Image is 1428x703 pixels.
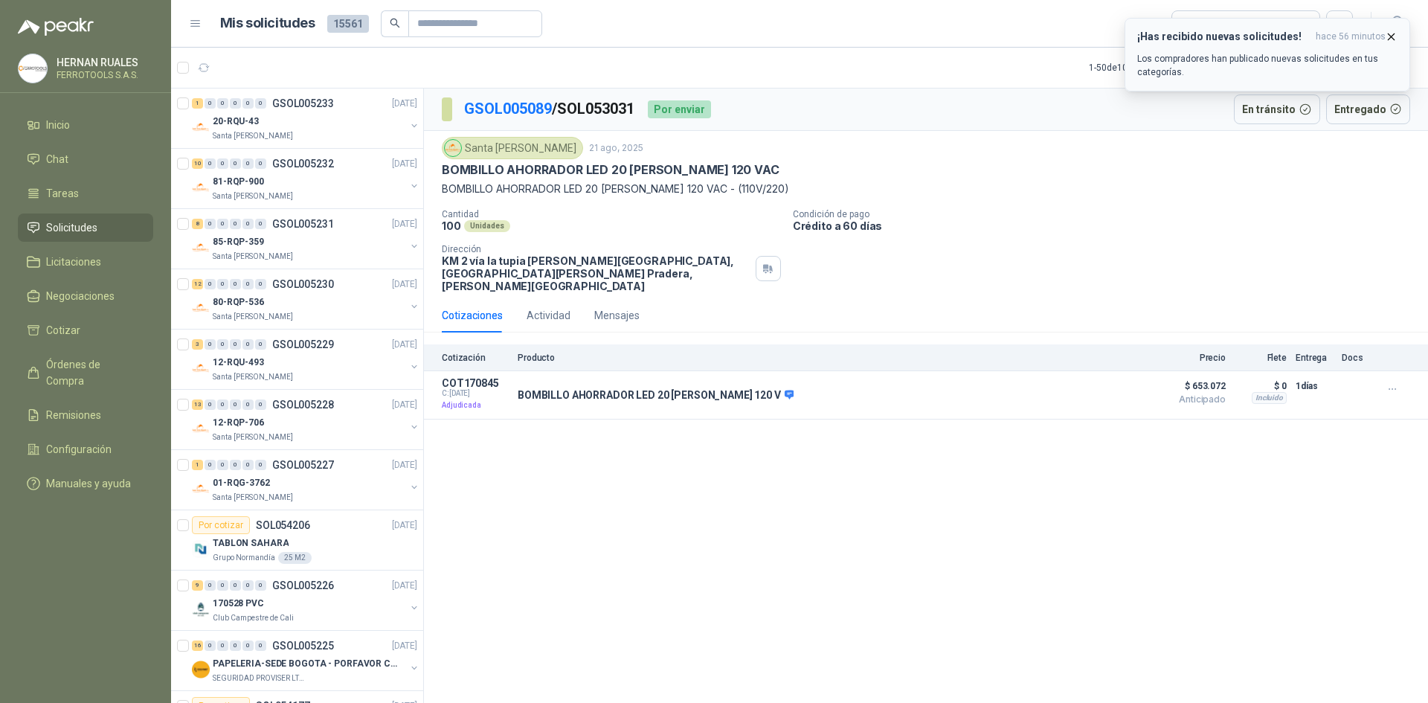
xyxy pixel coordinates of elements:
a: Configuración [18,435,153,463]
p: BOMBILLO AHORRADOR LED 20 [PERSON_NAME] 120 VAC - (110V/220) [442,181,1410,197]
p: / SOL053031 [464,97,636,121]
div: 0 [217,339,228,350]
div: 0 [255,279,266,289]
p: 21 ago, 2025 [589,141,643,155]
p: [DATE] [392,157,417,171]
span: Remisiones [46,407,101,423]
img: Company Logo [192,179,210,196]
p: Santa [PERSON_NAME] [213,251,293,263]
span: $ 653.072 [1151,377,1226,395]
a: Tareas [18,179,153,208]
div: 8 [192,219,203,229]
p: Cotización [442,353,509,363]
p: Santa [PERSON_NAME] [213,311,293,323]
a: 3 0 0 0 0 0 GSOL005229[DATE] Company Logo12-RQU-493Santa [PERSON_NAME] [192,336,420,383]
p: [DATE] [392,338,417,352]
p: 12-RQP-706 [213,416,264,430]
div: 0 [217,399,228,410]
div: 10 [192,158,203,169]
button: ¡Has recibido nuevas solicitudes!hace 56 minutos Los compradores han publicado nuevas solicitudes... [1125,18,1410,92]
div: Por cotizar [192,516,250,534]
p: SEGURIDAD PROVISER LTDA [213,672,306,684]
span: Manuales y ayuda [46,475,131,492]
p: [DATE] [392,398,417,412]
p: GSOL005233 [272,98,334,109]
span: Órdenes de Compra [46,356,139,389]
div: Mensajes [594,307,640,324]
div: 13 [192,399,203,410]
img: Company Logo [192,480,210,498]
div: 0 [230,460,241,470]
p: COT170845 [442,377,509,389]
p: Santa [PERSON_NAME] [213,492,293,504]
div: Todas [1181,16,1212,32]
a: Negociaciones [18,282,153,310]
span: search [390,18,400,28]
span: hace 56 minutos [1316,31,1386,43]
p: [DATE] [392,97,417,111]
a: Solicitudes [18,214,153,242]
a: 9 0 0 0 0 0 GSOL005226[DATE] Company Logo170528 PVCClub Campestre de Cali [192,577,420,624]
a: 1 0 0 0 0 0 GSOL005227[DATE] Company Logo01-RQG-3762Santa [PERSON_NAME] [192,456,420,504]
div: 0 [255,641,266,651]
div: 0 [255,98,266,109]
img: Company Logo [192,118,210,136]
p: Santa [PERSON_NAME] [213,431,293,443]
a: Cotizar [18,316,153,344]
div: 3 [192,339,203,350]
div: 0 [217,580,228,591]
p: HERNAN RUALES [57,57,149,68]
img: Company Logo [19,54,47,83]
p: [DATE] [392,579,417,593]
p: Precio [1151,353,1226,363]
div: 0 [255,219,266,229]
p: 01-RQG-3762 [213,476,270,490]
div: 9 [192,580,203,591]
div: Actividad [527,307,570,324]
span: Chat [46,151,68,167]
a: Órdenes de Compra [18,350,153,395]
p: 20-RQU-43 [213,115,259,129]
span: C: [DATE] [442,389,509,398]
p: Dirección [442,244,750,254]
img: Company Logo [192,600,210,618]
p: GSOL005229 [272,339,334,350]
p: 1 días [1296,377,1333,395]
p: [DATE] [392,458,417,472]
div: 0 [255,158,266,169]
p: Club Campestre de Cali [213,612,294,624]
p: 100 [442,219,461,232]
div: Cotizaciones [442,307,503,324]
p: 170528 PVC [213,597,264,611]
p: Santa [PERSON_NAME] [213,130,293,142]
p: [DATE] [392,519,417,533]
a: Licitaciones [18,248,153,276]
div: 1 [192,460,203,470]
div: 0 [242,460,254,470]
div: 0 [205,158,216,169]
span: Cotizar [46,322,80,338]
div: 0 [205,339,216,350]
div: 0 [230,158,241,169]
p: BOMBILLO AHORRADOR LED 20 [PERSON_NAME] 120 VAC [442,162,779,178]
a: Por cotizarSOL054206[DATE] Company LogoTABLON SAHARAGrupo Normandía25 M2 [171,510,423,571]
p: BOMBILLO AHORRADOR LED 20 [PERSON_NAME] 120 V [518,389,794,402]
div: 0 [242,339,254,350]
div: 0 [205,279,216,289]
div: 0 [255,339,266,350]
div: 0 [242,279,254,289]
span: Tareas [46,185,79,202]
div: 0 [255,399,266,410]
p: GSOL005226 [272,580,334,591]
img: Company Logo [192,299,210,317]
p: Santa [PERSON_NAME] [213,371,293,383]
p: Cantidad [442,209,781,219]
a: Manuales y ayuda [18,469,153,498]
a: 16 0 0 0 0 0 GSOL005225[DATE] Company LogoPAPELERIA-SEDE BOGOTA - PORFAVOR CTZ COMPLETOSEGURIDAD ... [192,637,420,684]
p: TABLON SAHARA [213,536,289,550]
div: 1 - 50 de 10143 [1089,56,1191,80]
p: 85-RQP-359 [213,235,264,249]
div: 0 [217,98,228,109]
div: 0 [205,641,216,651]
div: 25 M2 [278,552,312,564]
